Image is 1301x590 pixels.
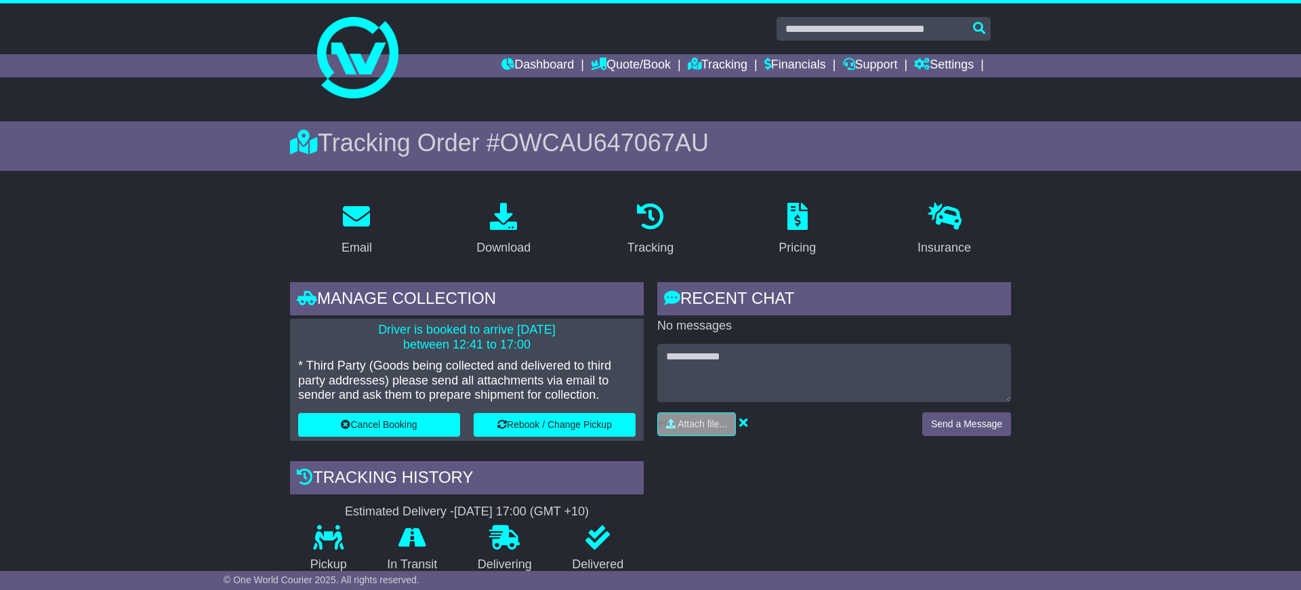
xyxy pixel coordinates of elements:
[224,574,419,585] span: © One World Courier 2025. All rights reserved.
[914,54,974,77] a: Settings
[298,323,636,352] p: Driver is booked to arrive [DATE] between 12:41 to 17:00
[290,282,644,319] div: Manage collection
[474,413,636,437] button: Rebook / Change Pickup
[657,282,1011,319] div: RECENT CHAT
[500,129,709,157] span: OWCAU647067AU
[657,319,1011,334] p: No messages
[298,359,636,403] p: * Third Party (Goods being collected and delivered to third party addresses) please send all atta...
[468,198,539,262] a: Download
[298,413,460,437] button: Cancel Booking
[770,198,825,262] a: Pricing
[779,239,816,257] div: Pricing
[501,54,574,77] a: Dashboard
[457,557,552,572] p: Delivering
[917,239,971,257] div: Insurance
[290,505,644,519] div: Estimated Delivery -
[922,412,1011,436] button: Send a Message
[290,461,644,498] div: Tracking history
[552,557,644,572] p: Delivered
[627,239,674,257] div: Tracking
[367,557,458,572] p: In Transit
[290,557,367,572] p: Pickup
[619,198,682,262] a: Tracking
[591,54,671,77] a: Quote/Book
[333,198,381,262] a: Email
[454,505,589,519] div: [DATE] 17:00 (GMT +10)
[764,54,826,77] a: Financials
[476,239,531,257] div: Download
[843,54,898,77] a: Support
[290,128,1011,157] div: Tracking Order #
[688,54,747,77] a: Tracking
[342,239,372,257] div: Email
[909,198,980,262] a: Insurance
